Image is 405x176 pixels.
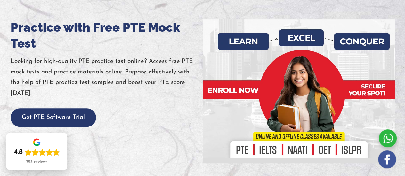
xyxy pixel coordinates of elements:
[14,148,60,157] div: Rating: 4.8 out of 5
[378,150,396,168] img: white-facebook.png
[11,19,203,51] h1: Practice with Free PTE Mock Test
[11,56,203,99] p: Looking for high-quality PTE practice test online? Access free PTE mock tests and practice materi...
[11,114,96,120] a: Get PTE Software Trial
[11,108,96,127] button: Get PTE Software Trial
[14,148,23,157] div: 4.8
[26,159,47,165] div: 723 reviews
